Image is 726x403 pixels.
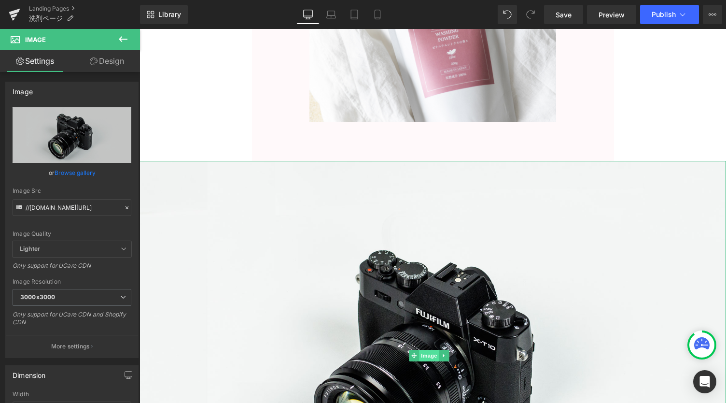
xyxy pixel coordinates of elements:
[279,321,300,332] span: Image
[13,168,131,178] div: or
[13,311,131,332] div: Only support for UCare CDN and Shopify CDN
[29,5,140,13] a: Landing Pages
[693,370,716,393] div: Open Intercom Messenger
[703,5,722,24] button: More
[498,5,517,24] button: Undo
[640,5,699,24] button: Publish
[13,82,33,96] div: Image
[556,10,572,20] span: Save
[140,5,188,24] a: New Library
[296,5,320,24] a: Desktop
[51,342,90,351] p: More settings
[13,230,131,237] div: Image Quality
[521,5,540,24] button: Redo
[366,5,389,24] a: Mobile
[158,10,181,19] span: Library
[320,5,343,24] a: Laptop
[13,366,46,379] div: Dimension
[25,36,46,43] span: Image
[55,164,96,181] a: Browse gallery
[13,199,131,216] input: Link
[300,321,310,332] a: Expand / Collapse
[599,10,625,20] span: Preview
[13,391,131,398] div: Width
[6,335,138,358] button: More settings
[20,245,40,252] b: Lighter
[587,5,636,24] a: Preview
[29,14,63,22] span: 洗剤ページ
[13,278,131,285] div: Image Resolution
[343,5,366,24] a: Tablet
[652,11,676,18] span: Publish
[20,293,55,301] b: 3000x3000
[13,187,131,194] div: Image Src
[13,262,131,276] div: Only support for UCare CDN
[72,50,142,72] a: Design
